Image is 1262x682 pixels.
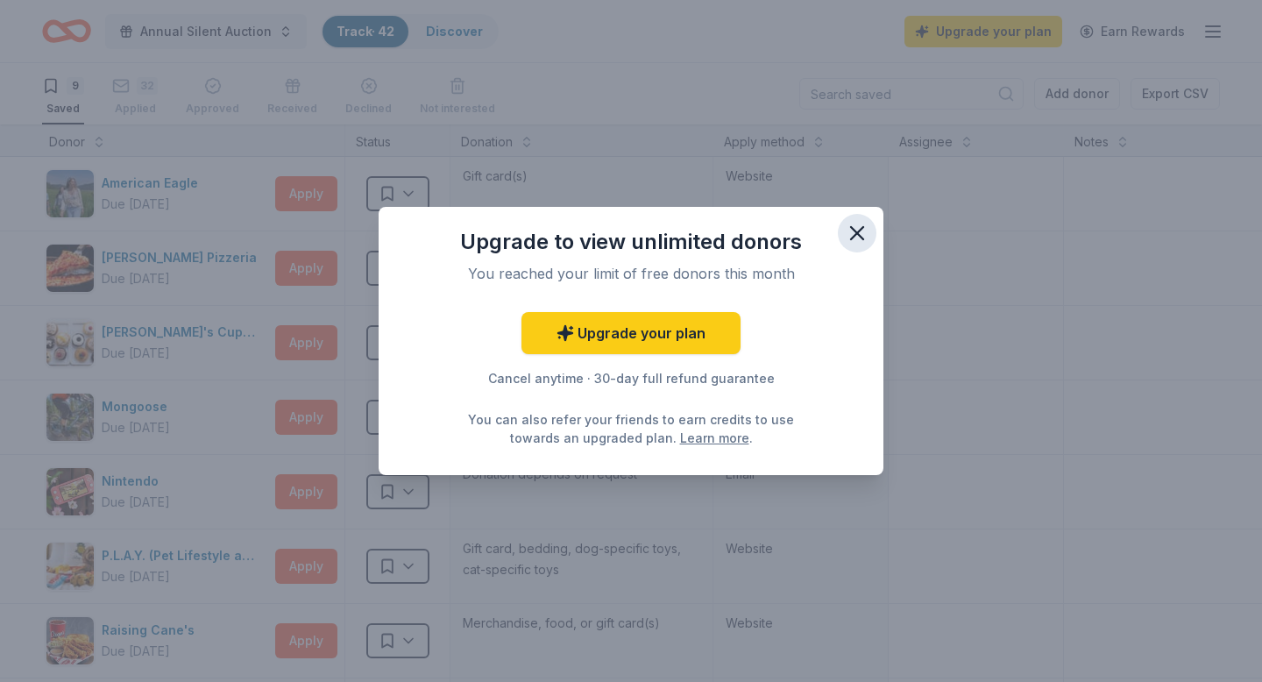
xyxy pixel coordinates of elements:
div: You reached your limit of free donors this month [435,263,827,284]
div: Cancel anytime · 30-day full refund guarantee [414,368,848,389]
div: Upgrade to view unlimited donors [414,228,848,256]
div: You can also refer your friends to earn credits to use towards an upgraded plan. . [463,410,799,447]
a: Learn more [680,429,749,447]
a: Upgrade your plan [521,312,741,354]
